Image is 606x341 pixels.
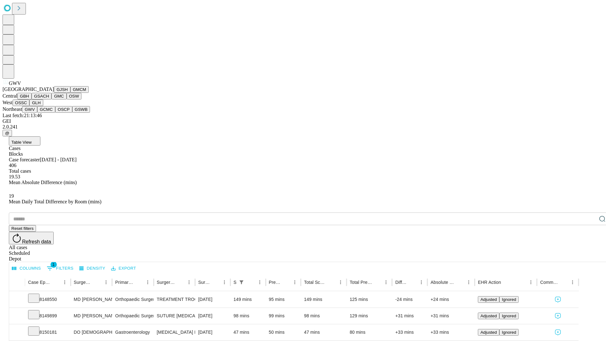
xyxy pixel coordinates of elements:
[480,297,497,302] span: Adjusted
[526,278,535,287] button: Menu
[11,226,33,231] span: Reset filters
[67,93,82,99] button: OSW
[431,280,455,285] div: Absolute Difference
[395,280,407,285] div: Difference
[115,308,150,324] div: Orthopaedic Surgery
[327,278,336,287] button: Sort
[480,314,497,318] span: Adjusted
[304,324,343,340] div: 47 mins
[408,278,417,287] button: Sort
[198,324,227,340] div: [DATE]
[134,278,143,287] button: Sort
[157,324,192,340] div: [MEDICAL_DATA] FLEXIBLE DECOMPRESSION [MEDICAL_DATA]
[17,93,32,99] button: GBH
[478,296,499,303] button: Adjusted
[478,329,499,336] button: Adjusted
[13,99,30,106] button: OSSC
[102,278,110,287] button: Menu
[3,130,12,136] button: @
[185,278,193,287] button: Menu
[304,308,343,324] div: 98 mins
[3,87,54,92] span: [GEOGRAPHIC_DATA]
[9,136,40,146] button: Table View
[234,291,263,308] div: 149 mins
[211,278,220,287] button: Sort
[12,327,22,338] button: Expand
[304,280,327,285] div: Total Scheduled Duration
[373,278,382,287] button: Sort
[22,239,51,244] span: Refresh data
[395,324,424,340] div: +33 mins
[9,163,16,168] span: 406
[234,324,263,340] div: 47 mins
[499,313,519,319] button: Ignored
[455,278,464,287] button: Sort
[11,140,32,145] span: Table View
[29,99,43,106] button: GLH
[54,86,70,93] button: GJSH
[78,264,107,273] button: Density
[304,291,343,308] div: 149 mins
[3,113,42,118] span: Last fetch: 21:13:46
[198,280,211,285] div: Surgery Date
[269,308,298,324] div: 99 mins
[3,118,603,124] div: GEI
[12,294,22,305] button: Expand
[115,280,134,285] div: Primary Service
[269,280,281,285] div: Predicted In Room Duration
[22,106,37,113] button: GWV
[350,308,389,324] div: 129 mins
[157,280,175,285] div: Surgery Name
[269,291,298,308] div: 95 mins
[60,278,69,287] button: Menu
[247,278,255,287] button: Sort
[9,232,54,244] button: Refresh data
[480,330,497,335] span: Adjusted
[395,308,424,324] div: +31 mins
[502,278,510,287] button: Sort
[157,308,192,324] div: SUTURE [MEDICAL_DATA] PRIMARY
[3,100,13,105] span: West
[269,324,298,340] div: 50 mins
[198,308,227,324] div: [DATE]
[499,329,519,336] button: Ignored
[502,314,516,318] span: Ignored
[502,297,516,302] span: Ignored
[12,311,22,322] button: Expand
[237,278,246,287] button: Show filters
[3,106,22,112] span: Northeast
[395,291,424,308] div: -24 mins
[9,81,21,86] span: GWV
[9,168,31,174] span: Total cases
[234,280,236,285] div: Scheduled In Room Duration
[431,324,472,340] div: +33 mins
[28,324,68,340] div: 8150181
[568,278,577,287] button: Menu
[50,261,57,268] span: 1
[431,308,472,324] div: +31 mins
[157,291,192,308] div: TREATMENT TROCHANTERIC [MEDICAL_DATA] FRACTURE INTERMEDULLARY ROD
[350,291,389,308] div: 125 mins
[198,291,227,308] div: [DATE]
[9,193,14,199] span: 19
[220,278,229,287] button: Menu
[51,278,60,287] button: Sort
[290,278,299,287] button: Menu
[559,278,568,287] button: Sort
[499,296,519,303] button: Ignored
[55,106,72,113] button: OSCP
[72,106,90,113] button: GSWB
[70,86,89,93] button: GMCM
[255,278,264,287] button: Menu
[350,280,372,285] div: Total Predicted Duration
[431,291,472,308] div: +24 mins
[115,324,150,340] div: Gastroenterology
[28,280,51,285] div: Case Epic Id
[51,93,66,99] button: GMC
[417,278,426,287] button: Menu
[74,291,109,308] div: MD [PERSON_NAME] [PERSON_NAME] Md
[37,106,55,113] button: GCMC
[502,330,516,335] span: Ignored
[32,93,51,99] button: GSACH
[478,313,499,319] button: Adjusted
